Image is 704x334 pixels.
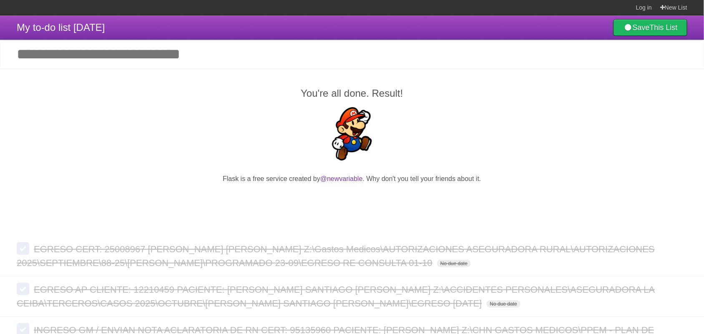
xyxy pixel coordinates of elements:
span: No due date [437,260,471,267]
h2: You're all done. Result! [17,86,687,101]
img: Super Mario [325,107,379,161]
iframe: X Post Button [337,194,367,206]
label: Done [17,242,29,255]
span: My to-do list [DATE] [17,22,105,33]
a: @newvariable [320,175,363,182]
span: EGRESO AP CLIENTE: 12210459 PACIENTE: [PERSON_NAME] SANTIAGO [PERSON_NAME] Z:\ACCIDENTES PERSONAL... [17,284,655,309]
b: This List [650,23,678,32]
label: Done [17,283,29,295]
span: EGRESO CERT: 25008967 [PERSON_NAME] [PERSON_NAME] Z:\Gastos Medicos\AUTORIZACIONES ASEGURADORA RU... [17,244,655,268]
a: SaveThis List [613,19,687,36]
span: No due date [487,300,520,308]
p: Flask is a free service created by . Why don't you tell your friends about it. [17,174,687,184]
